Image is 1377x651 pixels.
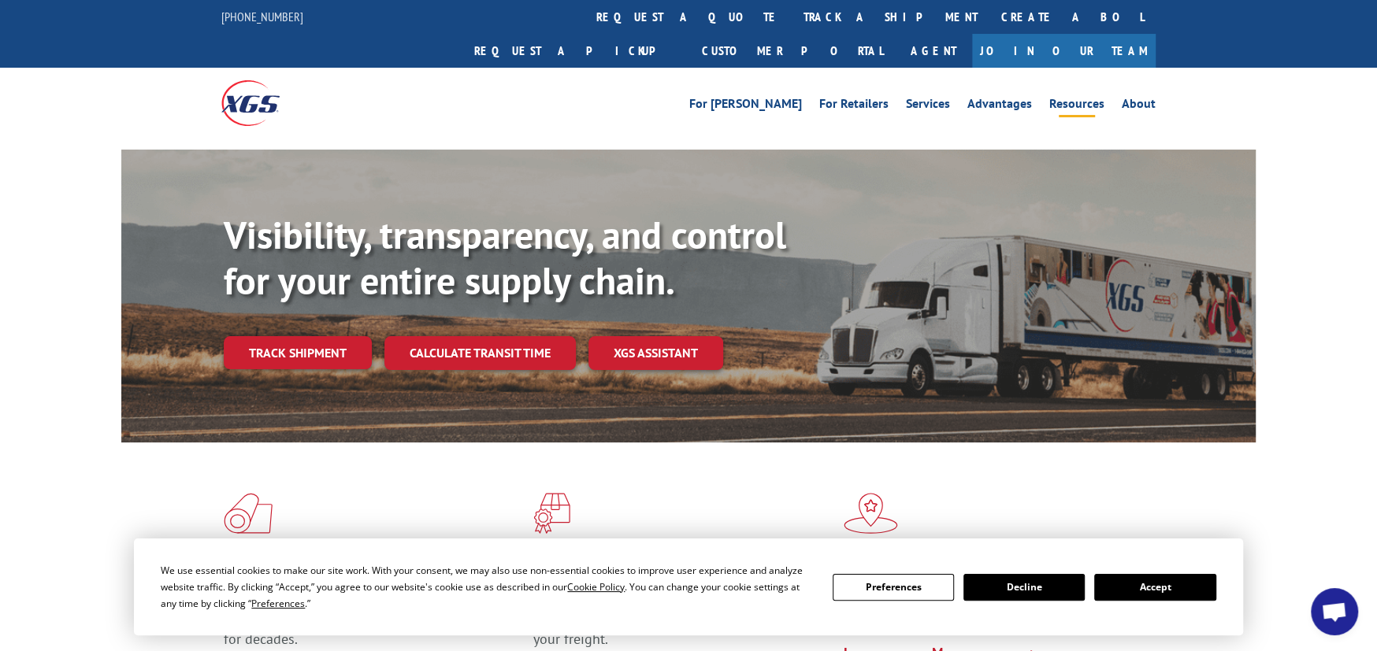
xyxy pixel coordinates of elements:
[972,34,1156,68] a: Join Our Team
[567,580,625,594] span: Cookie Policy
[224,210,786,305] b: Visibility, transparency, and control for your entire supply chain.
[963,574,1085,601] button: Decline
[967,98,1032,115] a: Advantages
[833,574,954,601] button: Preferences
[689,98,802,115] a: For [PERSON_NAME]
[462,34,690,68] a: Request a pickup
[844,493,898,534] img: xgs-icon-flagship-distribution-model-red
[221,9,303,24] a: [PHONE_NUMBER]
[690,34,895,68] a: Customer Portal
[224,592,521,648] span: As an industry carrier of choice, XGS has brought innovation and dedication to flooring logistics...
[1311,588,1358,635] div: Open chat
[588,336,723,370] a: XGS ASSISTANT
[134,538,1243,635] div: Cookie Consent Prompt
[1094,574,1216,601] button: Accept
[1049,98,1104,115] a: Resources
[895,34,972,68] a: Agent
[384,336,576,370] a: Calculate transit time
[161,562,813,612] div: We use essential cookies to make our site work. With your consent, we may also use non-essential ...
[533,493,570,534] img: xgs-icon-focused-on-flooring-red
[1122,98,1156,115] a: About
[819,98,889,115] a: For Retailers
[224,336,372,369] a: Track shipment
[224,493,273,534] img: xgs-icon-total-supply-chain-intelligence-red
[906,98,950,115] a: Services
[251,597,305,610] span: Preferences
